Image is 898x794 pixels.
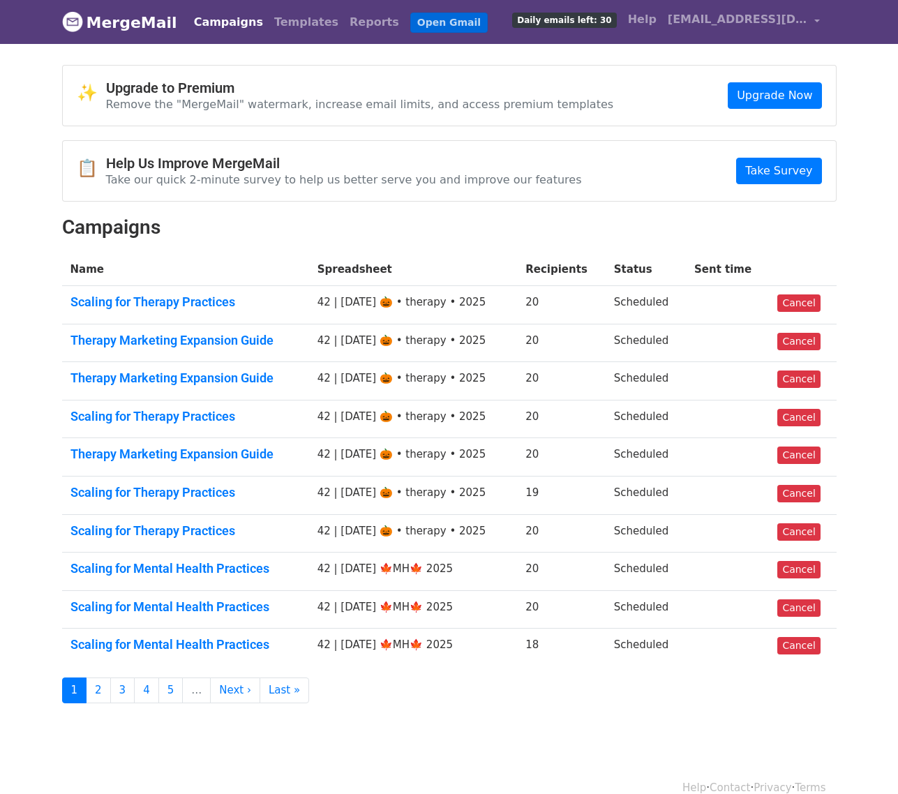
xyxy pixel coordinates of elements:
a: Cancel [777,409,820,426]
a: Therapy Marketing Expansion Guide [70,370,301,386]
a: Scaling for Mental Health Practices [70,599,301,615]
a: 2 [86,677,111,703]
th: Recipients [517,253,606,286]
td: 20 [517,553,606,591]
a: Campaigns [188,8,269,36]
td: 42 | [DATE] 🎃 • therapy • 2025 [309,477,518,515]
iframe: Chat Widget [828,727,898,794]
a: Cancel [777,637,820,654]
td: Scheduled [606,362,686,400]
a: 1 [62,677,87,703]
a: Cancel [777,294,820,312]
a: Cancel [777,485,820,502]
td: 20 [517,286,606,324]
td: 42 | [DATE] 🎃 • therapy • 2025 [309,514,518,553]
td: Scheduled [606,514,686,553]
h4: Upgrade to Premium [106,80,614,96]
td: Scheduled [606,438,686,477]
a: Templates [269,8,344,36]
td: 20 [517,400,606,438]
td: 19 [517,477,606,515]
a: Scaling for Therapy Practices [70,409,301,424]
a: Scaling for Therapy Practices [70,294,301,310]
a: Contact [710,781,750,794]
a: Cancel [777,333,820,350]
span: ✨ [77,83,106,103]
td: 20 [517,590,606,629]
th: Name [62,253,309,286]
a: Cancel [777,447,820,464]
a: Terms [795,781,825,794]
td: 42 | [DATE] 🎃 • therapy • 2025 [309,362,518,400]
a: MergeMail [62,8,177,37]
a: 4 [134,677,159,703]
a: Upgrade Now [728,82,821,109]
span: [EMAIL_ADDRESS][DOMAIN_NAME] [668,11,807,28]
td: Scheduled [606,590,686,629]
h4: Help Us Improve MergeMail [106,155,582,172]
p: Remove the "MergeMail" watermark, increase email limits, and access premium templates [106,97,614,112]
span: 📋 [77,158,106,179]
a: Take Survey [736,158,821,184]
td: 20 [517,324,606,362]
td: 42 | [DATE] 🎃 • therapy • 2025 [309,286,518,324]
td: 20 [517,514,606,553]
a: 3 [110,677,135,703]
a: Cancel [777,370,820,388]
p: Take our quick 2-minute survey to help us better serve you and improve our features [106,172,582,187]
a: Scaling for Mental Health Practices [70,637,301,652]
td: 20 [517,362,606,400]
td: 42 | [DATE] 🍁MH🍁 2025 [309,590,518,629]
a: Cancel [777,599,820,617]
a: Reports [344,8,405,36]
a: Next › [210,677,260,703]
a: Scaling for Mental Health Practices [70,561,301,576]
a: Cancel [777,561,820,578]
td: Scheduled [606,629,686,666]
a: Help [622,6,662,33]
a: Privacy [754,781,791,794]
td: Scheduled [606,400,686,438]
td: 42 | [DATE] 🎃 • therapy • 2025 [309,438,518,477]
a: Scaling for Therapy Practices [70,485,301,500]
a: 5 [158,677,184,703]
img: MergeMail logo [62,11,83,32]
a: Scaling for Therapy Practices [70,523,301,539]
td: Scheduled [606,553,686,591]
td: Scheduled [606,324,686,362]
td: 42 | [DATE] 🍁MH🍁 2025 [309,629,518,666]
td: 20 [517,438,606,477]
a: Last » [260,677,309,703]
td: 42 | [DATE] 🍁MH🍁 2025 [309,553,518,591]
td: Scheduled [606,286,686,324]
th: Status [606,253,686,286]
span: Daily emails left: 30 [512,13,616,28]
a: Help [682,781,706,794]
a: [EMAIL_ADDRESS][DOMAIN_NAME] [662,6,825,38]
th: Spreadsheet [309,253,518,286]
h2: Campaigns [62,216,837,239]
td: Scheduled [606,477,686,515]
a: Therapy Marketing Expansion Guide [70,333,301,348]
td: 18 [517,629,606,666]
a: Therapy Marketing Expansion Guide [70,447,301,462]
td: 42 | [DATE] 🎃 • therapy • 2025 [309,324,518,362]
a: Open Gmail [410,13,488,33]
a: Cancel [777,523,820,541]
a: Daily emails left: 30 [507,6,622,33]
td: 42 | [DATE] 🎃 • therapy • 2025 [309,400,518,438]
th: Sent time [686,253,769,286]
